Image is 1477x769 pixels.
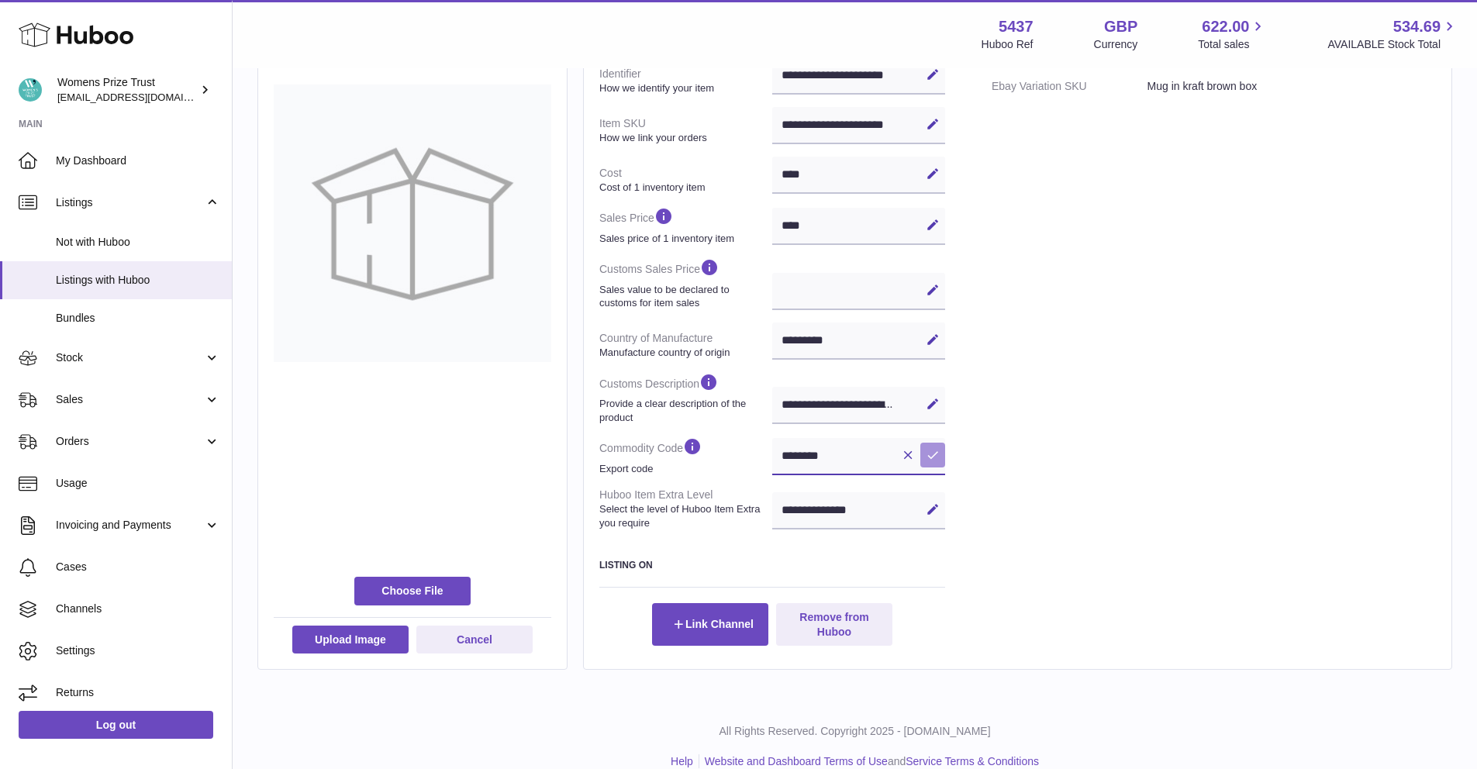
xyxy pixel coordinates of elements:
[599,366,772,430] dt: Customs Description
[274,84,551,362] img: no-photo-large.jpg
[416,626,533,653] button: Cancel
[599,502,768,529] strong: Select the level of Huboo Item Extra you require
[599,160,772,200] dt: Cost
[19,711,213,739] a: Log out
[245,724,1465,739] p: All Rights Reserved. Copyright 2025 - [DOMAIN_NAME]
[57,91,228,103] span: [EMAIL_ADDRESS][DOMAIN_NAME]
[599,232,768,246] strong: Sales price of 1 inventory item
[56,476,220,491] span: Usage
[1094,37,1138,52] div: Currency
[56,392,204,407] span: Sales
[292,626,409,653] button: Upload Image
[599,181,768,195] strong: Cost of 1 inventory item
[1202,16,1249,37] span: 622.00
[599,251,772,316] dt: Customs Sales Price
[699,754,1039,769] li: and
[56,434,204,449] span: Orders
[599,346,768,360] strong: Manufacture country of origin
[599,325,772,365] dt: Country of Manufacture
[56,643,220,658] span: Settings
[56,602,220,616] span: Channels
[1327,37,1458,52] span: AVAILABLE Stock Total
[56,350,204,365] span: Stock
[992,73,1147,100] dt: Ebay Variation SKU
[599,481,772,536] dt: Huboo Item Extra Level
[56,311,220,326] span: Bundles
[56,235,220,250] span: Not with Huboo
[776,603,892,645] button: Remove from Huboo
[1104,16,1137,37] strong: GBP
[1147,73,1436,100] dd: Mug in kraft brown box
[599,131,768,145] strong: How we link your orders
[982,37,1034,52] div: Huboo Ref
[56,153,220,168] span: My Dashboard
[599,110,772,150] dt: Item SKU
[1393,16,1441,37] span: 534.69
[56,518,204,533] span: Invoicing and Payments
[599,200,772,251] dt: Sales Price
[599,60,772,101] dt: Identifier
[56,685,220,700] span: Returns
[652,603,768,645] button: Link Channel
[57,75,197,105] div: Womens Prize Trust
[354,577,471,605] span: Choose File
[599,81,768,95] strong: How we identify your item
[599,283,768,310] strong: Sales value to be declared to customs for item sales
[19,78,42,102] img: info@womensprizeforfiction.co.uk
[1327,16,1458,52] a: 534.69 AVAILABLE Stock Total
[599,559,945,571] h3: Listing On
[599,462,768,476] strong: Export code
[906,755,1039,767] a: Service Terms & Conditions
[999,16,1034,37] strong: 5437
[56,195,204,210] span: Listings
[599,397,768,424] strong: Provide a clear description of the product
[1198,37,1267,52] span: Total sales
[671,755,693,767] a: Help
[599,430,772,481] dt: Commodity Code
[705,755,888,767] a: Website and Dashboard Terms of Use
[56,560,220,574] span: Cases
[1198,16,1267,52] a: 622.00 Total sales
[56,273,220,288] span: Listings with Huboo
